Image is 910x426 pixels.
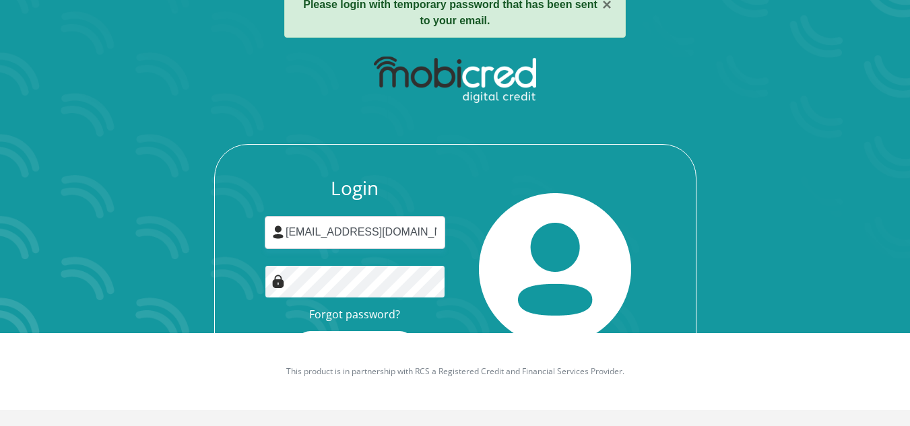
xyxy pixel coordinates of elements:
[265,216,445,249] input: Username
[271,275,285,288] img: Image
[374,57,536,104] img: mobicred logo
[309,307,400,322] a: Forgot password?
[295,331,415,361] button: Login
[271,225,285,239] img: user-icon image
[82,365,829,378] p: This product is in partnership with RCS a Registered Credit and Financial Services Provider.
[265,177,445,200] h3: Login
